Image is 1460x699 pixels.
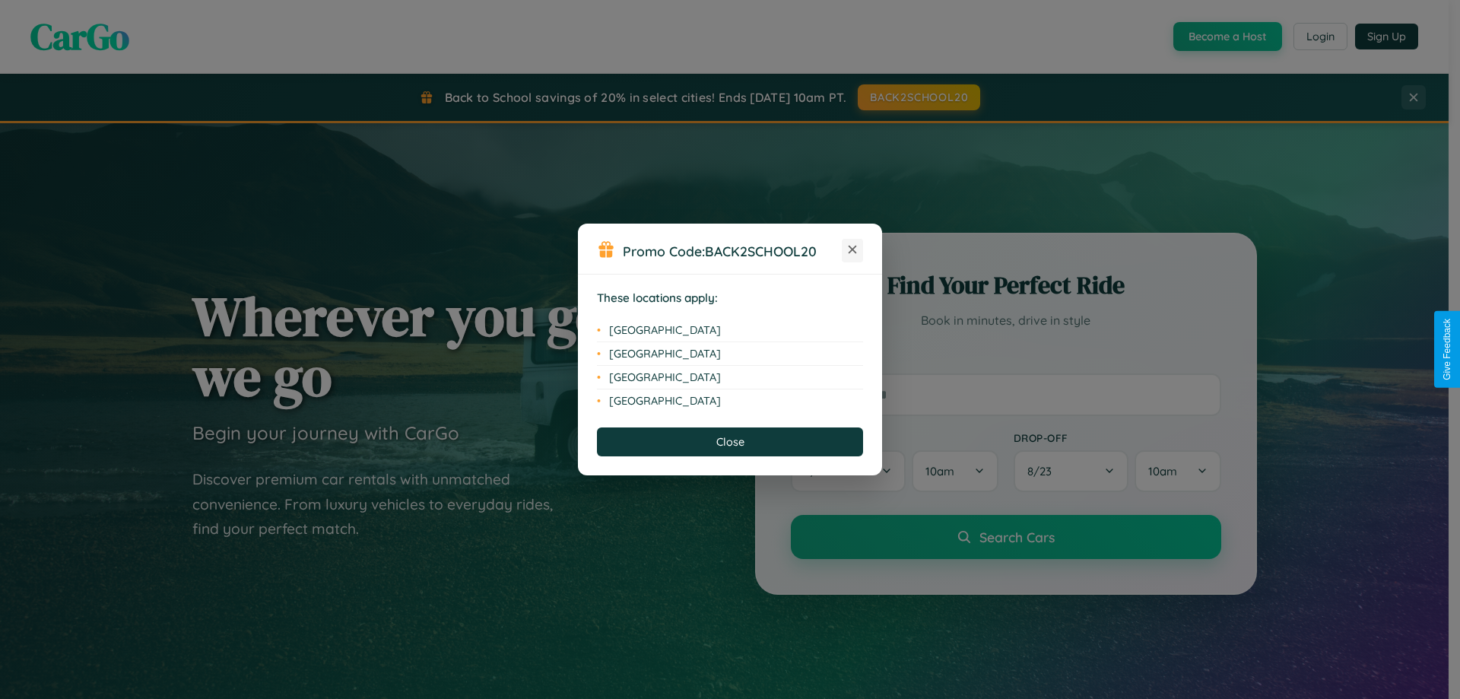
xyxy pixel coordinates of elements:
li: [GEOGRAPHIC_DATA] [597,342,863,366]
li: [GEOGRAPHIC_DATA] [597,366,863,389]
li: [GEOGRAPHIC_DATA] [597,319,863,342]
div: Give Feedback [1442,319,1452,380]
li: [GEOGRAPHIC_DATA] [597,389,863,412]
b: BACK2SCHOOL20 [705,243,817,259]
h3: Promo Code: [623,243,842,259]
strong: These locations apply: [597,291,718,305]
button: Close [597,427,863,456]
